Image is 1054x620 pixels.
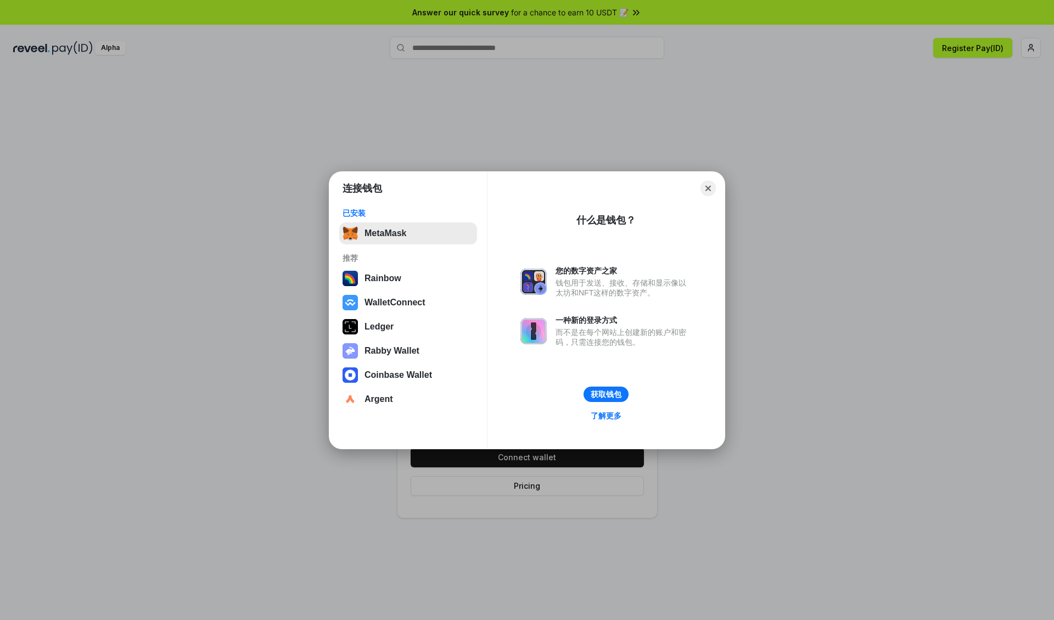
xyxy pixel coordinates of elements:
[339,222,477,244] button: MetaMask
[591,389,621,399] div: 获取钱包
[343,182,382,195] h1: 连接钱包
[339,316,477,338] button: Ledger
[520,318,547,344] img: svg+xml,%3Csvg%20xmlns%3D%22http%3A%2F%2Fwww.w3.org%2F2000%2Fsvg%22%20fill%3D%22none%22%20viewBox...
[584,409,628,423] a: 了解更多
[365,273,401,283] div: Rainbow
[556,315,692,325] div: 一种新的登录方式
[365,394,393,404] div: Argent
[339,388,477,410] button: Argent
[556,266,692,276] div: 您的数字资产之家
[343,295,358,310] img: svg+xml,%3Csvg%20width%3D%2228%22%20height%3D%2228%22%20viewBox%3D%220%200%2028%2028%22%20fill%3D...
[365,322,394,332] div: Ledger
[339,364,477,386] button: Coinbase Wallet
[556,278,692,298] div: 钱包用于发送、接收、存储和显示像以太坊和NFT这样的数字资产。
[343,208,474,218] div: 已安装
[584,387,629,402] button: 获取钱包
[365,346,419,356] div: Rabby Wallet
[343,271,358,286] img: svg+xml,%3Csvg%20width%3D%22120%22%20height%3D%22120%22%20viewBox%3D%220%200%20120%20120%22%20fil...
[365,228,406,238] div: MetaMask
[339,267,477,289] button: Rainbow
[700,181,716,196] button: Close
[343,367,358,383] img: svg+xml,%3Csvg%20width%3D%2228%22%20height%3D%2228%22%20viewBox%3D%220%200%2028%2028%22%20fill%3D...
[556,327,692,347] div: 而不是在每个网站上创建新的账户和密码，只需连接您的钱包。
[339,340,477,362] button: Rabby Wallet
[343,392,358,407] img: svg+xml,%3Csvg%20width%3D%2228%22%20height%3D%2228%22%20viewBox%3D%220%200%2028%2028%22%20fill%3D...
[343,253,474,263] div: 推荐
[576,214,636,227] div: 什么是钱包？
[343,319,358,334] img: svg+xml,%3Csvg%20xmlns%3D%22http%3A%2F%2Fwww.w3.org%2F2000%2Fsvg%22%20width%3D%2228%22%20height%3...
[520,269,547,295] img: svg+xml,%3Csvg%20xmlns%3D%22http%3A%2F%2Fwww.w3.org%2F2000%2Fsvg%22%20fill%3D%22none%22%20viewBox...
[591,411,621,421] div: 了解更多
[343,226,358,241] img: svg+xml,%3Csvg%20fill%3D%22none%22%20height%3D%2233%22%20viewBox%3D%220%200%2035%2033%22%20width%...
[365,298,425,308] div: WalletConnect
[339,292,477,314] button: WalletConnect
[343,343,358,359] img: svg+xml,%3Csvg%20xmlns%3D%22http%3A%2F%2Fwww.w3.org%2F2000%2Fsvg%22%20fill%3D%22none%22%20viewBox...
[365,370,432,380] div: Coinbase Wallet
